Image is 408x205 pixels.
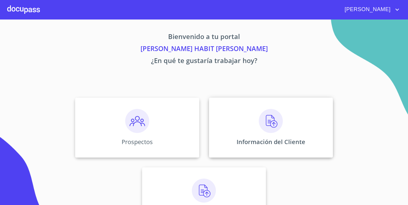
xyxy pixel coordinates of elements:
p: ¿En qué te gustaría trabajar hoy? [19,56,389,68]
img: carga.png [259,109,283,133]
p: Prospectos [122,138,153,146]
p: Información del Cliente [237,138,305,146]
p: [PERSON_NAME] HABIT [PERSON_NAME] [19,44,389,56]
img: prospectos.png [125,109,149,133]
span: [PERSON_NAME] [340,5,394,14]
button: account of current user [340,5,401,14]
img: carga.png [192,179,216,203]
p: Bienvenido a tu portal [19,32,389,44]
